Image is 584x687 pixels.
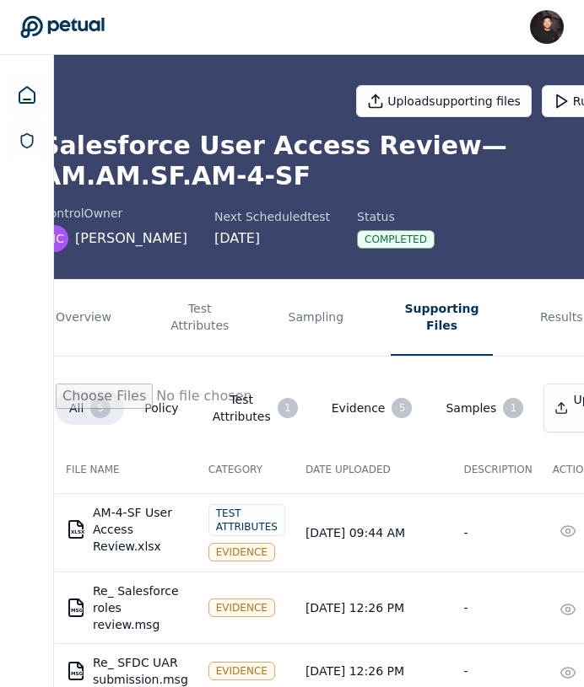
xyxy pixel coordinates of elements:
td: [DATE] 09:44 AM [295,493,454,572]
div: 5 [90,398,111,418]
div: XLSX [71,529,84,534]
button: Uploadsupporting files [356,85,532,117]
button: Supporting Files [391,280,493,356]
span: [PERSON_NAME] [75,228,187,249]
button: Preview File (hover for quick preview, click for full view) [553,594,583,625]
a: Go to Dashboard [20,15,105,39]
a: Dashboard [7,75,47,115]
a: SOC 1 Reports [8,122,46,159]
th: File Name [56,446,198,493]
div: Test Attributes [208,504,285,536]
th: Description [454,446,543,493]
td: Re_ Salesforce roles review.msg [56,572,198,643]
div: Status [357,208,435,225]
th: Category [198,446,295,493]
button: Samples1 [432,391,537,425]
div: 1 [503,398,523,418]
div: Completed [357,230,435,249]
div: Evidence [208,543,275,561]
button: Preview File (hover for quick preview, click for full view) [553,516,583,546]
div: [DATE] [214,228,330,249]
div: MSG [71,671,83,676]
button: Sampling [282,280,351,356]
div: 1 [278,398,298,418]
div: Next Scheduled test [214,208,330,225]
td: - [454,572,543,643]
img: James Lee [530,10,564,44]
div: MSG [71,608,83,613]
button: All5 [56,391,124,425]
button: Test Attributes1 [199,384,311,432]
span: MC [46,230,64,247]
td: AM-4-SF User Access Review.xlsx [56,494,198,565]
div: Evidence [208,598,275,617]
button: Test Attributes [159,280,241,356]
div: Evidence [208,662,275,680]
button: Policy [131,393,192,423]
td: - [454,493,543,572]
button: Evidence5 [318,391,426,425]
td: [DATE] 12:26 PM [295,572,454,643]
div: control Owner [41,205,187,222]
button: Overview [49,280,118,356]
th: Date Uploaded [295,446,454,493]
div: 5 [392,398,412,418]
